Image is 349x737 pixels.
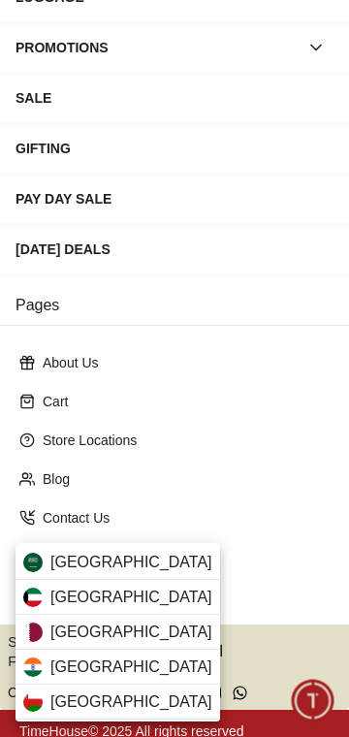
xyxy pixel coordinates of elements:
[23,692,43,712] img: Oman
[50,586,212,609] span: [GEOGRAPHIC_DATA]
[50,621,212,644] span: [GEOGRAPHIC_DATA]
[23,588,43,607] img: Kuwait
[50,551,212,574] span: [GEOGRAPHIC_DATA]
[292,680,334,722] div: Chat Widget
[23,553,43,572] img: Saudi Arabia
[23,623,43,642] img: Qatar
[50,656,212,679] span: [GEOGRAPHIC_DATA]
[50,690,212,714] span: [GEOGRAPHIC_DATA]
[23,657,43,677] img: India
